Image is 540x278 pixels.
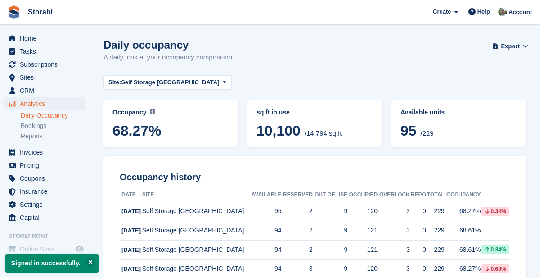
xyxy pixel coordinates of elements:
td: 9 [313,221,347,241]
img: icon-info-grey-7440780725fd019a000dd9b08b2336e03edf1995a4989e88bcd33f0948082b44.svg [150,109,155,114]
a: menu [4,211,85,224]
a: menu [4,58,85,71]
span: 10,100 [256,123,301,139]
a: menu [4,243,85,255]
span: Help [477,7,490,16]
div: 121 [347,226,378,235]
div: 0.68% [481,264,509,273]
td: 229 [426,202,445,221]
p: Signed in successfully. [5,254,99,273]
span: Self Storage [GEOGRAPHIC_DATA] [121,78,219,87]
a: Reports [21,132,85,141]
div: 121 [347,245,378,255]
td: 9 [313,202,347,221]
span: sq ft in use [256,109,290,116]
span: Occupancy [112,109,146,116]
span: Subscriptions [20,58,74,71]
td: 95 [250,202,282,221]
span: Coupons [20,172,74,185]
span: Settings [20,198,74,211]
a: Storabl [24,5,56,19]
th: Overlock [378,188,410,202]
span: Available units [400,109,445,116]
td: 229 [426,221,445,241]
abbr: Current percentage of units occupied or overlocked [400,108,517,117]
span: [DATE] [121,265,141,272]
th: Occupancy [445,188,481,202]
span: Create [433,7,451,16]
a: Preview store [74,244,85,255]
span: Sites [20,71,74,84]
td: 68.27% [445,202,481,221]
div: 3 [378,245,410,255]
th: Date [120,188,142,202]
td: Self Storage [GEOGRAPHIC_DATA] [142,221,250,241]
td: 94 [250,240,282,260]
a: menu [4,159,85,172]
div: 3 [378,264,410,273]
span: [DATE] [121,246,141,253]
a: menu [4,97,85,110]
h2: Occupancy history [120,172,510,182]
th: Total [426,188,445,202]
span: /229 [420,129,433,137]
td: Self Storage [GEOGRAPHIC_DATA] [142,240,250,260]
img: stora-icon-8386f47178a22dfd0bd8f6a31ec36ba5ce8667c1dd55bd0f319d3a0aa187defe.svg [7,5,21,19]
a: Bookings [21,122,85,130]
th: Available [250,188,282,202]
a: menu [4,146,85,159]
a: menu [4,84,85,97]
span: Storefront [8,232,90,241]
p: A daily look at your occupancy composition. [103,52,234,63]
span: Insurance [20,185,74,198]
span: Pricing [20,159,74,172]
td: 68.61% [445,240,481,260]
div: 0 [410,206,426,216]
span: Invoices [20,146,74,159]
div: 3 [378,226,410,235]
span: Tasks [20,45,74,58]
span: Online Store [20,243,74,255]
span: Account [508,8,532,17]
abbr: Current percentage of sq ft occupied [112,108,229,117]
img: Peter Moxon [498,7,507,16]
a: menu [4,185,85,198]
button: Site: Self Storage [GEOGRAPHIC_DATA] [103,75,231,90]
div: 120 [347,206,378,216]
span: Export [501,42,520,51]
div: 120 [347,264,378,273]
span: Site: [108,78,121,87]
button: Export [494,39,526,54]
td: 2 [281,240,312,260]
div: 3 [378,206,410,216]
div: 0 [410,226,426,235]
span: /14,794 sq ft [305,129,342,137]
a: Daily Occupancy [21,111,85,120]
td: 2 [281,202,312,221]
a: menu [4,45,85,58]
td: 68.61% [445,221,481,241]
td: 2 [281,221,312,241]
td: 94 [250,221,282,241]
span: [DATE] [121,227,141,234]
span: Capital [20,211,74,224]
a: menu [4,71,85,84]
th: Out of Use [313,188,347,202]
a: menu [4,172,85,185]
div: 0.34% [481,207,509,216]
a: menu [4,198,85,211]
span: CRM [20,84,74,97]
td: Self Storage [GEOGRAPHIC_DATA] [142,202,250,221]
td: 9 [313,240,347,260]
span: Home [20,32,74,45]
a: menu [4,32,85,45]
th: Reserved [281,188,312,202]
abbr: Current breakdown of %{unit} occupied [256,108,373,117]
div: 0 [410,245,426,255]
th: Repo [410,188,426,202]
div: 0 [410,264,426,273]
h1: Daily occupancy [103,39,234,51]
td: 229 [426,240,445,260]
div: 0.34% [481,245,509,254]
th: Site [142,188,250,202]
